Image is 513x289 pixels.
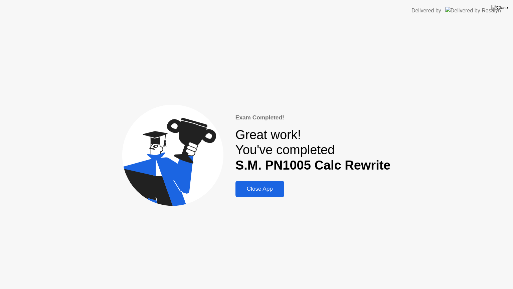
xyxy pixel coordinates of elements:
[237,186,282,192] div: Close App
[235,127,391,173] div: Great work! You've completed
[411,7,441,15] div: Delivered by
[491,5,508,10] img: Close
[235,181,284,197] button: Close App
[445,7,501,14] img: Delivered by Rosalyn
[235,113,391,122] div: Exam Completed!
[235,158,391,172] b: S.M. PN1005 Calc Rewrite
